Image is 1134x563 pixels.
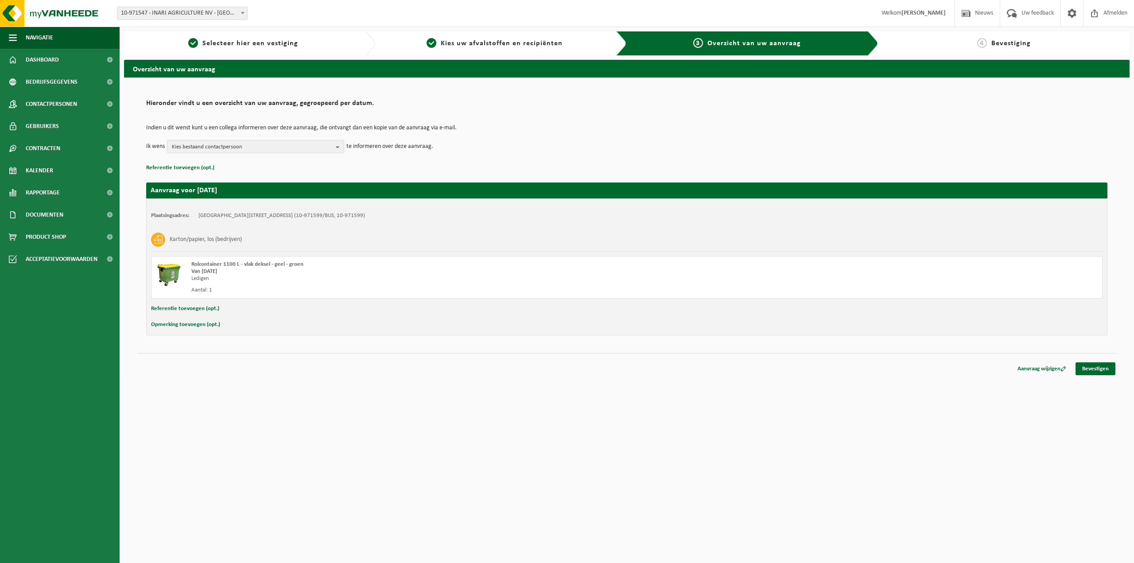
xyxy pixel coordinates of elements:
[380,38,610,49] a: 2Kies uw afvalstoffen en recipiënten
[901,10,946,16] strong: [PERSON_NAME]
[26,93,77,115] span: Contactpersonen
[156,261,183,287] img: WB-1100-HPE-GN-50.png
[117,7,248,20] span: 10-971547 - INARI AGRICULTURE NV - DEINZE
[26,226,66,248] span: Product Shop
[191,268,217,274] strong: Van [DATE]
[191,287,662,294] div: Aantal: 1
[693,38,703,48] span: 3
[26,137,60,159] span: Contracten
[124,60,1130,77] h2: Overzicht van uw aanvraag
[26,182,60,204] span: Rapportage
[167,140,344,153] button: Kies bestaand contactpersoon
[191,275,662,282] div: Ledigen
[151,187,217,194] strong: Aanvraag voor [DATE]
[1076,362,1115,375] a: Bevestigen
[128,38,358,49] a: 1Selecteer hier een vestiging
[26,204,63,226] span: Documenten
[117,7,247,19] span: 10-971547 - INARI AGRICULTURE NV - DEINZE
[151,213,190,218] strong: Plaatsingsadres:
[441,40,563,47] span: Kies uw afvalstoffen en recipiënten
[707,40,801,47] span: Overzicht van uw aanvraag
[26,27,53,49] span: Navigatie
[26,159,53,182] span: Kalender
[977,38,987,48] span: 4
[146,162,214,174] button: Referentie toevoegen (opt.)
[346,140,433,153] p: te informeren over deze aanvraag.
[151,303,219,315] button: Referentie toevoegen (opt.)
[146,125,1107,131] p: Indien u dit wenst kunt u een collega informeren over deze aanvraag, die ontvangt dan een kopie v...
[26,49,59,71] span: Dashboard
[151,319,220,330] button: Opmerking toevoegen (opt.)
[26,115,59,137] span: Gebruikers
[146,140,165,153] p: Ik wens
[991,40,1031,47] span: Bevestiging
[172,140,332,154] span: Kies bestaand contactpersoon
[427,38,436,48] span: 2
[170,233,242,247] h3: Karton/papier, los (bedrijven)
[191,261,303,267] span: Rolcontainer 1100 L - vlak deksel - geel - groen
[198,212,365,219] td: [GEOGRAPHIC_DATA][STREET_ADDRESS] (10-971599/BUS, 10-971599)
[202,40,298,47] span: Selecteer hier een vestiging
[1011,362,1073,375] a: Aanvraag wijzigen
[188,38,198,48] span: 1
[26,71,78,93] span: Bedrijfsgegevens
[146,100,1107,112] h2: Hieronder vindt u een overzicht van uw aanvraag, gegroepeerd per datum.
[26,248,97,270] span: Acceptatievoorwaarden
